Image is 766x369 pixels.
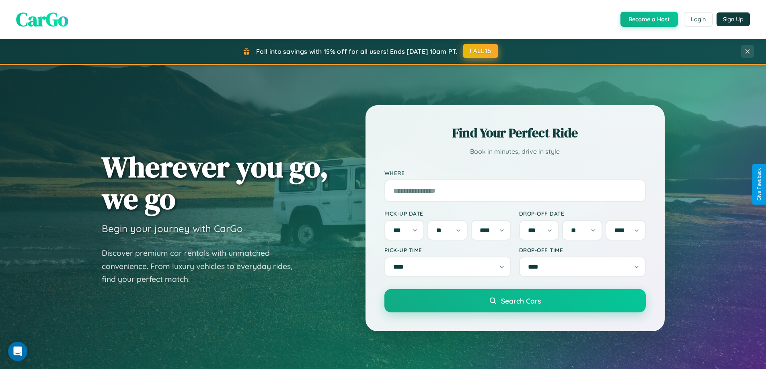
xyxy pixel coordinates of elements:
button: Search Cars [384,289,646,312]
div: Open Intercom Messenger [8,342,27,361]
button: Become a Host [620,12,678,27]
label: Pick-up Date [384,210,511,217]
h3: Begin your journey with CarGo [102,222,243,234]
button: FALL15 [463,44,498,58]
label: Drop-off Time [519,247,646,253]
p: Discover premium car rentals with unmatched convenience. From luxury vehicles to everyday rides, ... [102,247,303,286]
label: Pick-up Time [384,247,511,253]
span: Fall into savings with 15% off for all users! Ends [DATE] 10am PT. [256,47,458,55]
label: Drop-off Date [519,210,646,217]
h1: Wherever you go, we go [102,151,329,214]
span: Search Cars [501,296,541,305]
button: Sign Up [717,12,750,26]
h2: Find Your Perfect Ride [384,124,646,142]
span: CarGo [16,6,68,33]
p: Book in minutes, drive in style [384,146,646,157]
button: Login [684,12,713,27]
div: Give Feedback [756,168,762,201]
label: Where [384,169,646,176]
